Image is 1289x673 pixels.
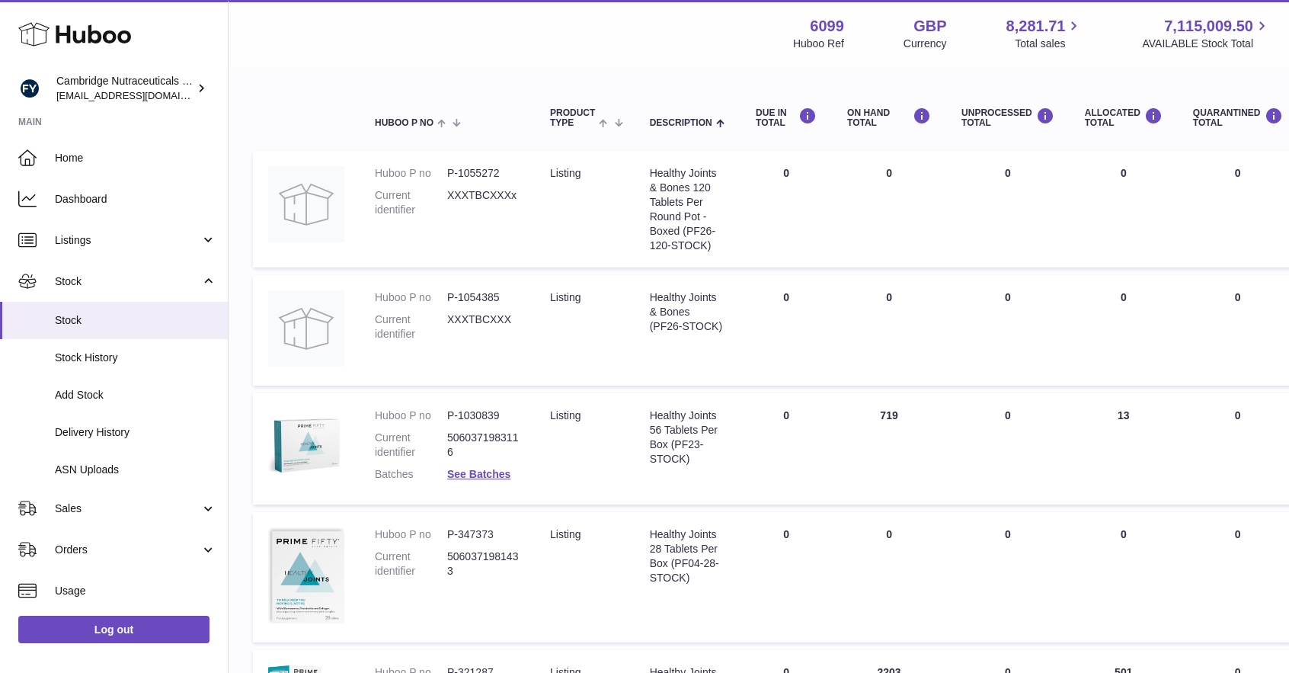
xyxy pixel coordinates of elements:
a: 8,281.71 Total sales [1006,16,1083,51]
span: 0 [1235,167,1241,179]
span: Description [650,118,712,128]
span: 7,115,009.50 [1164,16,1253,37]
span: Product Type [550,108,595,128]
dt: Current identifier [375,431,447,460]
dt: Current identifier [375,188,447,217]
span: Add Stock [55,388,216,402]
dt: Current identifier [375,550,447,578]
div: Healthy Joints 28 Tablets Per Box (PF04-28-STOCK) [650,527,725,585]
dt: Current identifier [375,312,447,341]
td: 0 [832,151,946,268]
dd: 5060371983116 [447,431,520,460]
span: Huboo P no [375,118,433,128]
td: 0 [832,275,946,386]
td: 0 [946,275,1070,386]
td: 0 [740,393,832,505]
dd: XXXTBCXXX [447,312,520,341]
div: ALLOCATED Total [1085,107,1163,128]
span: Usage [55,584,216,598]
dt: Huboo P no [375,527,447,542]
div: QUARANTINED Total [1193,107,1283,128]
span: listing [550,167,581,179]
td: 0 [946,393,1070,505]
img: product image [268,290,344,367]
span: ASN Uploads [55,463,216,477]
dt: Huboo P no [375,290,447,305]
span: 8,281.71 [1006,16,1066,37]
dd: P-1055272 [447,166,520,181]
span: listing [550,528,581,540]
td: 719 [832,393,946,505]
span: 0 [1235,409,1241,421]
span: Listings [55,233,200,248]
span: 0 [1235,528,1241,540]
td: 13 [1070,393,1178,505]
dd: P-1030839 [447,409,520,423]
strong: 6099 [810,16,844,37]
dd: 5060371981433 [447,550,520,578]
div: Healthy Joints 56 Tablets Per Box (PF23-STOCK) [650,409,725,466]
span: Home [55,151,216,165]
img: product image [268,527,344,623]
span: listing [550,291,581,303]
td: 0 [1070,512,1178,643]
td: 0 [1070,275,1178,386]
td: 0 [740,512,832,643]
dd: XXXTBCXXXx [447,188,520,217]
dt: Batches [375,467,447,482]
span: Stock [55,274,200,289]
div: ON HAND Total [847,107,931,128]
span: Delivery History [55,425,216,440]
div: Huboo Ref [793,37,844,51]
span: 0 [1235,291,1241,303]
span: listing [550,409,581,421]
div: Cambridge Nutraceuticals Ltd [56,74,194,103]
dt: Huboo P no [375,409,447,423]
td: 0 [832,512,946,643]
div: Currency [904,37,947,51]
span: Total sales [1015,37,1083,51]
td: 0 [740,151,832,268]
img: product image [268,166,344,242]
span: AVAILABLE Stock Total [1142,37,1271,51]
img: product image [268,409,344,485]
a: Log out [18,616,210,643]
span: Stock History [55,351,216,365]
img: huboo@camnutra.com [18,77,41,100]
td: 0 [740,275,832,386]
dd: P-347373 [447,527,520,542]
strong: GBP [913,16,946,37]
div: Healthy Joints & Bones (PF26-STOCK) [650,290,725,334]
div: DUE IN TOTAL [756,107,817,128]
span: Orders [55,543,200,557]
div: Healthy Joints & Bones 120 Tablets Per Round Pot - Boxed (PF26-120-STOCK) [650,166,725,252]
span: Stock [55,313,216,328]
td: 0 [946,151,1070,268]
dd: P-1054385 [447,290,520,305]
a: 7,115,009.50 AVAILABLE Stock Total [1142,16,1271,51]
dt: Huboo P no [375,166,447,181]
td: 0 [946,512,1070,643]
a: See Batches [447,468,510,480]
div: UNPROCESSED Total [961,107,1054,128]
span: Sales [55,502,200,516]
span: Dashboard [55,192,216,207]
span: [EMAIL_ADDRESS][DOMAIN_NAME] [56,89,224,101]
td: 0 [1070,151,1178,268]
